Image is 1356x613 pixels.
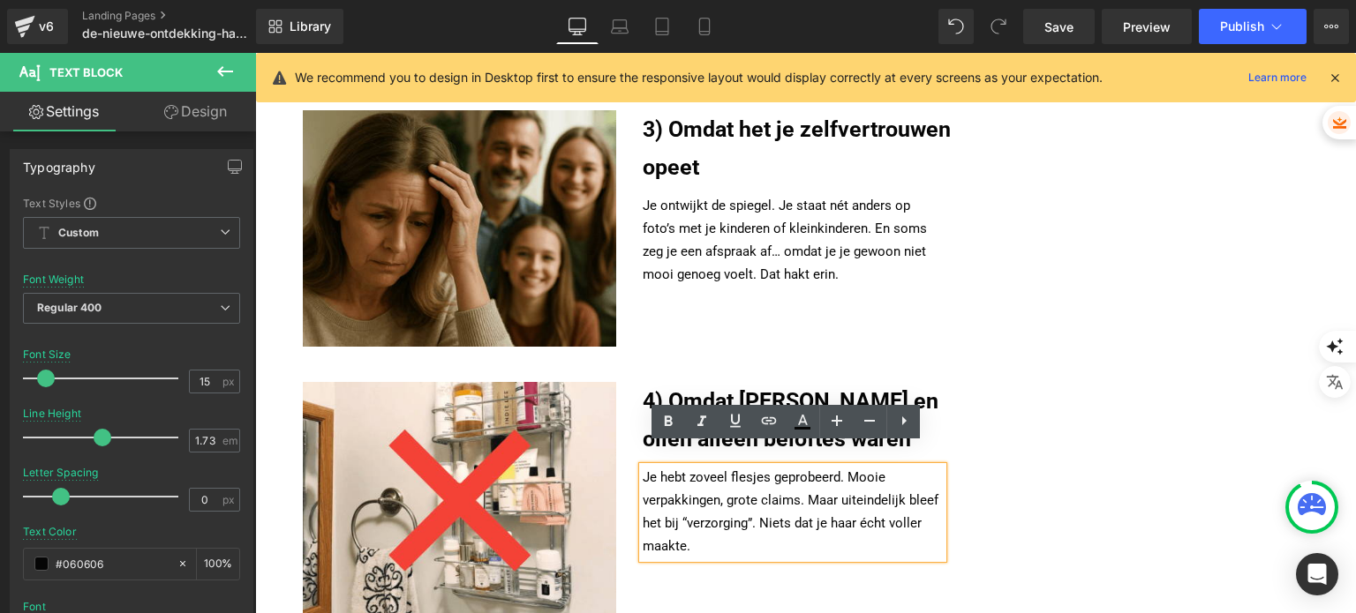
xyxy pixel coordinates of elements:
[1123,18,1171,36] span: Preview
[35,15,57,38] div: v6
[23,348,72,361] div: Font Size
[23,407,81,420] div: Line Height
[37,301,102,314] b: Regular 400
[23,601,46,613] div: Font
[599,9,641,44] a: Laptop
[981,9,1016,44] button: Redo
[23,467,99,479] div: Letter Spacing
[256,9,343,44] a: New Library
[641,9,683,44] a: Tablet
[388,64,696,127] span: 3) Omdat het je zelfvertrouwen opeet
[388,142,688,234] p: Je ontwijkt de spiegel. Je staat nét anders op foto’s met je kinderen of kleinkinderen. En soms z...
[222,376,237,387] span: px
[222,494,237,505] span: px
[556,9,599,44] a: Desktop
[1044,18,1073,36] span: Save
[132,92,260,131] a: Design
[295,68,1103,87] p: We recommend you to design in Desktop first to ensure the responsive layout would display correct...
[1241,67,1314,88] a: Learn more
[7,9,68,44] a: v6
[58,226,99,241] b: Custom
[683,9,726,44] a: Mobile
[23,196,240,210] div: Text Styles
[49,65,123,79] span: Text Block
[23,150,95,175] div: Typography
[388,335,683,399] span: 4) Omdat [PERSON_NAME] en oliën alleen beloftes waren
[938,9,974,44] button: Undo
[82,9,285,23] a: Landing Pages
[23,526,77,538] div: Text Color
[82,26,252,41] span: de-nieuwe-ontdekking-haarverlies
[1102,9,1192,44] a: Preview
[1199,9,1307,44] button: Publish
[290,19,331,34] span: Library
[222,435,237,446] span: em
[197,549,239,579] div: %
[1220,19,1264,34] span: Publish
[1296,553,1338,595] div: Open Intercom Messenger
[388,414,688,505] p: Je hebt zoveel flesjes geprobeerd. Mooie verpakkingen, grote claims. Maar uiteindelijk bleef het ...
[1314,9,1349,44] button: More
[56,554,169,573] input: Color
[23,273,84,286] div: Font Weight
